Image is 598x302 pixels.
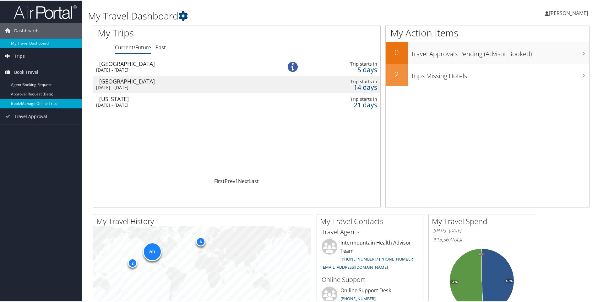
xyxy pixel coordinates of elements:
[96,67,266,72] div: [DATE] - [DATE]
[506,279,513,283] tspan: 49%
[235,177,238,184] a: 1
[96,215,311,226] h2: My Travel History
[249,177,259,184] a: Last
[288,61,298,71] img: alert-flat-solid-info.png
[155,43,166,50] a: Past
[322,264,388,269] a: [EMAIL_ADDRESS][DOMAIN_NAME]
[196,236,205,245] div: 6
[96,102,266,107] div: [DATE] - [DATE]
[386,41,589,63] a: 0Travel Approvals Pending (Advisor Booked)
[433,235,530,242] h6: Total
[320,215,423,226] h2: My Travel Contacts
[214,177,225,184] a: First
[316,101,377,107] div: 21 days
[433,227,530,233] h6: [DATE] - [DATE]
[98,26,256,39] h1: My Trips
[386,63,589,85] a: 2Trips Missing Hotels
[99,78,269,84] div: [GEOGRAPHIC_DATA]
[386,46,408,57] h2: 0
[411,68,589,80] h3: Trips Missing Hotels
[238,177,249,184] a: Next
[14,108,47,124] span: Travel Approval
[432,215,535,226] h2: My Travel Spend
[88,9,426,22] h1: My Travel Dashboard
[14,64,38,79] span: Book Travel
[386,68,408,79] h2: 2
[115,43,151,50] a: Current/Future
[433,235,451,242] span: $13,367
[99,95,269,101] div: [US_STATE]
[99,60,269,66] div: [GEOGRAPHIC_DATA]
[386,26,589,39] h1: My Action Items
[318,238,421,272] li: Intermountain Health Advisor Team
[340,256,414,261] a: [PHONE_NUMBER] / [PHONE_NUMBER]
[411,46,589,58] h3: Travel Approvals Pending (Advisor Booked)
[14,22,40,38] span: Dashboards
[225,177,235,184] a: Prev
[316,66,377,72] div: 5 days
[479,252,484,256] tspan: 0%
[322,275,418,283] h3: Online Support
[14,4,77,19] img: airportal-logo.png
[128,257,137,267] div: 2
[545,3,594,22] a: [PERSON_NAME]
[316,96,377,101] div: Trip starts in
[340,295,376,301] a: [PHONE_NUMBER]
[143,242,161,261] div: 201
[316,78,377,84] div: Trip starts in
[451,280,458,283] tspan: 51%
[549,9,588,16] span: [PERSON_NAME]
[322,227,418,236] h3: Travel Agents
[316,84,377,89] div: 14 days
[14,48,25,63] span: Trips
[96,84,266,90] div: [DATE] - [DATE]
[316,61,377,66] div: Trip starts in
